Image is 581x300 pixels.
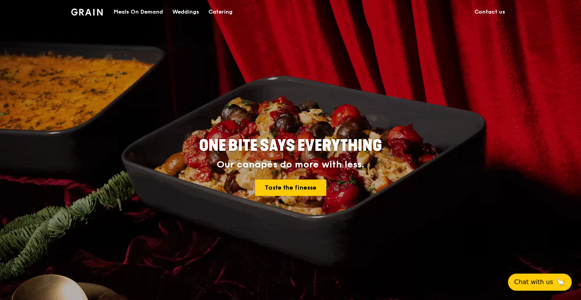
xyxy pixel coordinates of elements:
[514,277,553,287] span: Chat with us
[204,0,237,24] a: Catering
[172,0,199,24] div: Weddings
[150,159,430,170] div: Our canapés do more with less.
[508,274,572,291] button: Chat with us🦙
[208,0,233,24] div: Catering
[71,9,103,16] img: Grain
[114,0,163,24] div: Meals On Demand
[255,180,326,196] a: Taste the finesse
[556,277,565,287] span: 🦙
[199,136,382,155] span: ONE BITE SAYS EVERYTHING
[168,0,204,24] a: Weddings
[470,0,510,24] a: Contact us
